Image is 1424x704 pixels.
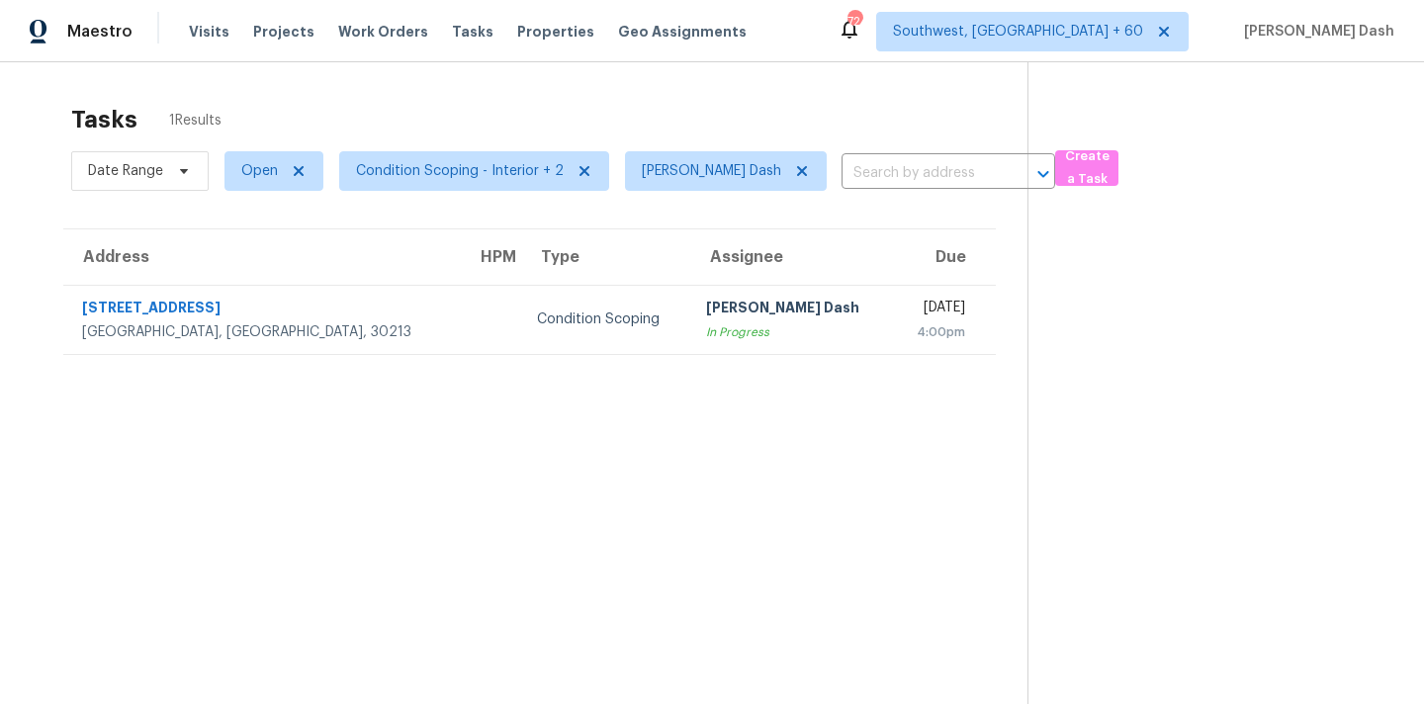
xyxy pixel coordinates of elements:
th: Due [892,229,996,285]
th: Type [521,229,689,285]
th: HPM [461,229,521,285]
input: Search by address [842,158,1000,189]
span: Create a Task [1065,145,1109,191]
span: Condition Scoping - Interior + 2 [356,161,564,181]
h2: Tasks [71,110,137,130]
span: Work Orders [338,22,428,42]
span: Visits [189,22,229,42]
div: [STREET_ADDRESS] [82,298,445,322]
span: Open [241,161,278,181]
div: 724 [847,12,861,32]
th: Assignee [690,229,892,285]
button: Open [1029,160,1057,188]
div: In Progress [706,322,876,342]
div: [DATE] [908,298,965,322]
span: Date Range [88,161,163,181]
div: [GEOGRAPHIC_DATA], [GEOGRAPHIC_DATA], 30213 [82,322,445,342]
span: 1 Results [169,111,222,131]
span: [PERSON_NAME] Dash [642,161,781,181]
div: 4:00pm [908,322,965,342]
span: [PERSON_NAME] Dash [1236,22,1394,42]
span: Projects [253,22,314,42]
span: Properties [517,22,594,42]
span: Tasks [452,25,493,39]
th: Address [63,229,461,285]
div: Condition Scoping [537,309,673,329]
span: Southwest, [GEOGRAPHIC_DATA] + 60 [893,22,1143,42]
span: Maestro [67,22,133,42]
button: Create a Task [1055,150,1118,186]
span: Geo Assignments [618,22,747,42]
div: [PERSON_NAME] Dash [706,298,876,322]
